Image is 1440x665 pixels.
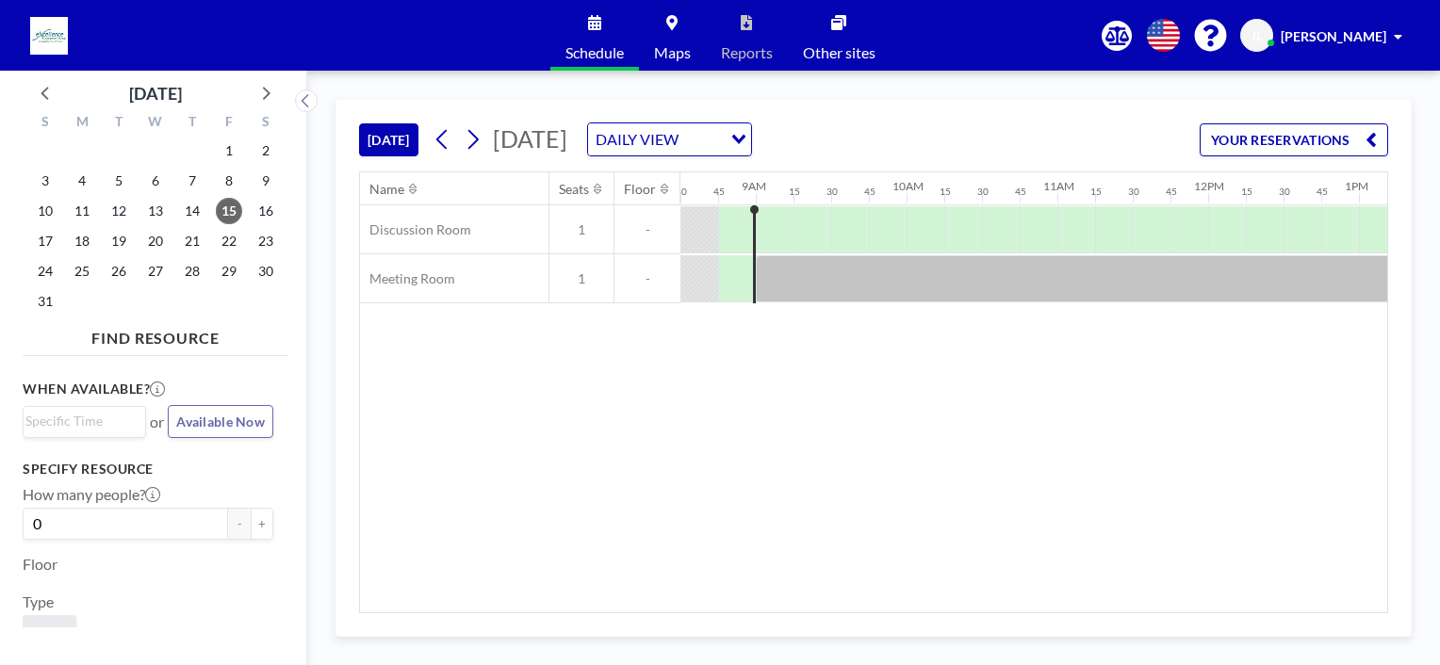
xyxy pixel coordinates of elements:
span: Maps [654,45,691,60]
div: 45 [1317,186,1328,198]
button: - [228,508,251,540]
h4: FIND RESOURCE [23,321,288,348]
div: M [64,111,101,136]
div: Search for option [24,407,145,435]
input: Search for option [684,127,720,152]
div: 1PM [1345,179,1368,193]
span: or [150,413,164,431]
span: [PERSON_NAME] [1281,28,1386,44]
div: 15 [1241,186,1252,198]
span: Friday, August 29, 2025 [216,258,242,284]
span: Sunday, August 10, 2025 [32,198,58,224]
div: S [247,111,284,136]
div: 9AM [742,179,766,193]
div: Name [369,181,404,198]
span: Wednesday, August 13, 2025 [142,198,169,224]
div: 45 [864,186,875,198]
span: Friday, August 22, 2025 [216,228,242,254]
span: Sunday, August 24, 2025 [32,258,58,284]
span: Friday, August 1, 2025 [216,138,242,164]
div: Seats [559,181,589,198]
h3: Specify resource [23,461,273,478]
div: 30 [1279,186,1290,198]
span: DAILY VIEW [592,127,682,152]
div: T [173,111,210,136]
div: 45 [1015,186,1026,198]
button: Available Now [168,405,273,438]
label: Floor [23,555,57,574]
button: [DATE] [359,123,418,156]
div: 10AM [892,179,924,193]
span: Friday, August 8, 2025 [216,168,242,194]
span: Saturday, August 9, 2025 [253,168,279,194]
div: 30 [676,186,687,198]
span: Tuesday, August 5, 2025 [106,168,132,194]
span: Thursday, August 28, 2025 [179,258,205,284]
span: Saturday, August 30, 2025 [253,258,279,284]
span: JL [1251,27,1263,44]
span: Meeting Room [360,270,455,287]
label: Type [23,592,54,611]
div: W [138,111,174,136]
span: Schedule [565,45,624,60]
div: 15 [789,186,800,198]
span: Saturday, August 23, 2025 [253,228,279,254]
div: T [101,111,138,136]
span: Discussion Room [360,221,471,238]
span: [DATE] [493,124,567,153]
span: 1 [549,221,614,238]
span: Monday, August 25, 2025 [69,258,95,284]
span: Tuesday, August 26, 2025 [106,258,132,284]
span: Tuesday, August 19, 2025 [106,228,132,254]
div: S [27,111,64,136]
span: Monday, August 18, 2025 [69,228,95,254]
button: + [251,508,273,540]
span: Sunday, August 3, 2025 [32,168,58,194]
div: 12PM [1194,179,1224,193]
span: Room [30,623,69,641]
span: Thursday, August 21, 2025 [179,228,205,254]
span: Monday, August 11, 2025 [69,198,95,224]
div: Floor [624,181,656,198]
span: Tuesday, August 12, 2025 [106,198,132,224]
div: 15 [1090,186,1102,198]
div: F [210,111,247,136]
span: - [614,221,680,238]
span: Wednesday, August 27, 2025 [142,258,169,284]
span: Thursday, August 7, 2025 [179,168,205,194]
span: Available Now [176,414,265,430]
span: - [614,270,680,287]
div: 30 [1128,186,1139,198]
img: organization-logo [30,17,68,55]
span: Reports [721,45,773,60]
span: Thursday, August 14, 2025 [179,198,205,224]
span: Sunday, August 17, 2025 [32,228,58,254]
div: 45 [713,186,725,198]
button: YOUR RESERVATIONS [1200,123,1388,156]
span: Wednesday, August 6, 2025 [142,168,169,194]
span: Monday, August 4, 2025 [69,168,95,194]
span: Friday, August 15, 2025 [216,198,242,224]
div: Search for option [588,123,751,155]
div: 30 [977,186,989,198]
div: 15 [940,186,951,198]
label: How many people? [23,485,160,504]
span: Saturday, August 16, 2025 [253,198,279,224]
div: 11AM [1043,179,1074,193]
span: Saturday, August 2, 2025 [253,138,279,164]
div: 30 [826,186,838,198]
input: Search for option [25,411,135,431]
span: Wednesday, August 20, 2025 [142,228,169,254]
span: 1 [549,270,614,287]
span: Sunday, August 31, 2025 [32,288,58,315]
div: 45 [1166,186,1177,198]
span: Other sites [803,45,875,60]
div: [DATE] [129,80,182,106]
